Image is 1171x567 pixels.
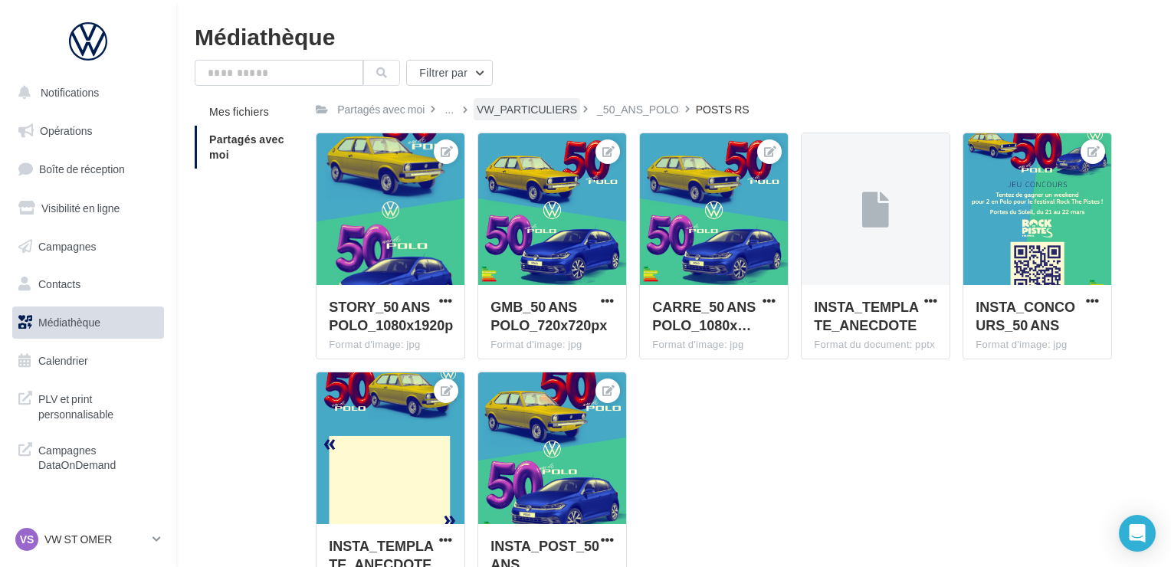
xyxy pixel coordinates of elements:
button: Notifications [9,77,161,109]
span: Campagnes DataOnDemand [38,440,158,473]
div: Format du document: pptx [814,338,937,352]
span: GMB_50 ANS POLO_720x720px [490,298,607,333]
a: Médiathèque [9,306,167,339]
button: Filtrer par [406,60,493,86]
span: Campagnes [38,239,97,252]
a: Visibilité en ligne [9,192,167,225]
div: Format d'image: jpg [976,338,1099,352]
span: Visibilité en ligne [41,202,120,215]
span: CARRE_50 ANS POLO_1080x1080px [652,298,756,333]
div: Médiathèque [195,25,1153,48]
span: PLV et print personnalisable [38,388,158,421]
div: Format d'image: jpg [329,338,452,352]
span: Médiathèque [38,316,100,329]
a: Contacts [9,268,167,300]
span: Opérations [40,124,92,137]
a: PLV et print personnalisable [9,382,167,428]
span: Mes fichiers [209,105,269,118]
div: Partagés avec moi [337,102,425,117]
a: Boîte de réception [9,152,167,185]
div: POSTS RS [696,102,750,117]
span: Notifications [41,86,99,99]
span: INSTA_TEMPLATE_ANECDOTE [814,298,919,333]
p: VW ST OMER [44,532,146,547]
a: VS VW ST OMER [12,525,164,554]
a: Opérations [9,115,167,147]
a: Campagnes [9,231,167,263]
span: Partagés avec moi [209,133,284,161]
a: Calendrier [9,345,167,377]
div: Open Intercom Messenger [1119,515,1156,552]
span: Calendrier [38,354,88,367]
span: Boîte de réception [39,162,125,175]
span: STORY_50 ANS POLO_1080x1920p [329,298,453,333]
div: _50_ANS_POLO [597,102,679,117]
span: VS [20,532,34,547]
span: Contacts [38,277,80,290]
div: Format d'image: jpg [652,338,776,352]
div: VW_PARTICULIERS [477,102,577,117]
span: INSTA_CONCOURS_50 ANS [976,298,1075,333]
div: ... [441,99,457,120]
div: Format d'image: jpg [490,338,614,352]
a: Campagnes DataOnDemand [9,434,167,479]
